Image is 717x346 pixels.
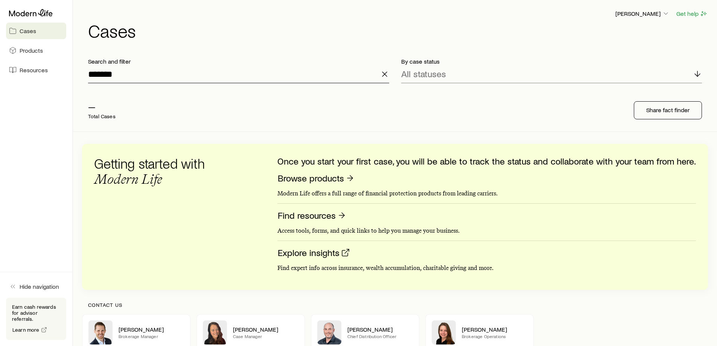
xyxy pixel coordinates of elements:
h1: Cases [88,21,708,40]
a: Browse products [277,172,355,184]
p: All statuses [401,69,446,79]
img: Dan Pierson [317,320,341,344]
button: Hide navigation [6,278,66,295]
span: Resources [20,66,48,74]
p: Modern Life offers a full range of financial protection products from leading carriers. [277,190,696,197]
img: Nick Weiler [88,320,113,344]
button: Share fact finder [634,101,702,119]
p: Once you start your first case, you will be able to track the status and collaborate with your te... [277,156,696,166]
span: Cases [20,27,36,35]
p: Earn cash rewards for advisor referrals. [12,304,60,322]
p: Find expert info across insurance, wealth accumulation, charitable giving and more. [277,264,696,272]
a: Cases [6,23,66,39]
p: Share fact finder [646,106,690,114]
button: Get help [676,9,708,18]
p: Chief Distribution Officer [347,333,413,339]
span: Modern Life [94,171,162,187]
a: Find resources [277,210,347,221]
h3: Getting started with [94,156,215,187]
p: [PERSON_NAME] [615,10,670,17]
p: By case status [401,58,702,65]
p: Total Cases [88,113,116,119]
p: [PERSON_NAME] [347,326,413,333]
span: Learn more [12,327,40,332]
img: Abby McGuigan [203,320,227,344]
p: Search and filter [88,58,389,65]
a: Resources [6,62,66,78]
a: Explore insights [277,247,350,259]
span: Products [20,47,43,54]
p: [PERSON_NAME] [233,326,298,333]
span: Hide navigation [20,283,59,290]
a: Products [6,42,66,59]
p: Case Manager [233,333,298,339]
p: Brokerage Operations [462,333,527,339]
p: Contact us [88,302,702,308]
div: Earn cash rewards for advisor referrals.Learn more [6,298,66,340]
button: [PERSON_NAME] [615,9,670,18]
img: Ellen Wall [432,320,456,344]
p: Brokerage Manager [119,333,184,339]
p: Access tools, forms, and quick links to help you manage your business. [277,227,696,235]
p: [PERSON_NAME] [119,326,184,333]
p: [PERSON_NAME] [462,326,527,333]
p: — [88,101,116,112]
